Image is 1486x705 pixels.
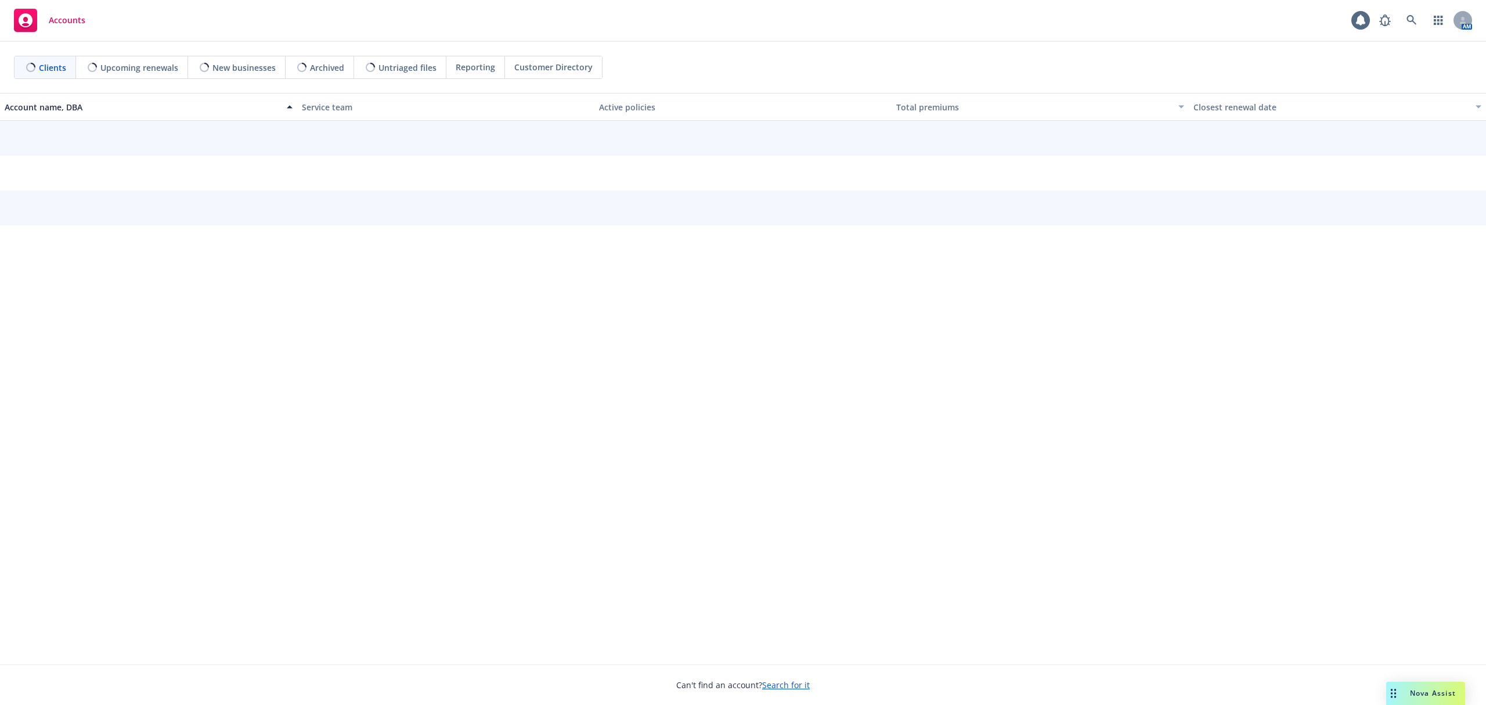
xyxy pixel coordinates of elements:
span: Customer Directory [514,61,593,73]
a: Switch app [1427,9,1450,32]
div: Total premiums [896,101,1171,113]
span: Untriaged files [378,62,437,74]
button: Closest renewal date [1189,93,1486,121]
div: Drag to move [1386,682,1401,705]
button: Active policies [594,93,892,121]
button: Nova Assist [1386,682,1465,705]
span: Clients [39,62,66,74]
span: Nova Assist [1410,688,1456,698]
a: Report a Bug [1373,9,1397,32]
div: Account name, DBA [5,101,280,113]
span: Archived [310,62,344,74]
span: Reporting [456,61,495,73]
button: Total premiums [892,93,1189,121]
span: New businesses [212,62,276,74]
div: Active policies [599,101,887,113]
span: Can't find an account? [676,679,810,691]
a: Search for it [762,679,810,690]
div: Service team [302,101,590,113]
div: Closest renewal date [1193,101,1469,113]
a: Accounts [9,4,90,37]
span: Accounts [49,16,85,25]
button: Service team [297,93,594,121]
span: Upcoming renewals [100,62,178,74]
a: Search [1400,9,1423,32]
